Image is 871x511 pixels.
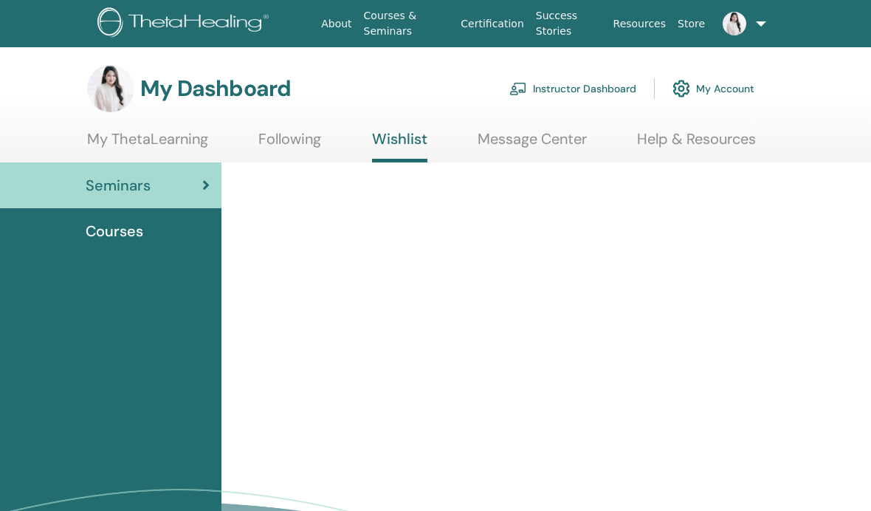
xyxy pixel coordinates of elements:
a: Instructor Dashboard [509,72,636,105]
a: Help & Resources [637,130,756,159]
span: Seminars [86,174,151,196]
a: Courses & Seminars [358,2,455,45]
a: My Account [672,72,754,105]
h3: My Dashboard [140,75,291,102]
img: default.jpg [723,12,746,35]
a: Certification [455,10,529,38]
a: Message Center [478,130,587,159]
img: chalkboard-teacher.svg [509,82,527,95]
a: About [315,10,357,38]
img: cog.svg [672,76,690,101]
a: Store [672,10,711,38]
span: Courses [86,220,143,242]
img: default.jpg [87,65,134,112]
a: Wishlist [372,130,427,162]
a: Resources [607,10,672,38]
img: logo.png [97,7,274,41]
a: My ThetaLearning [87,130,208,159]
a: Success Stories [530,2,607,45]
a: Following [258,130,321,159]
